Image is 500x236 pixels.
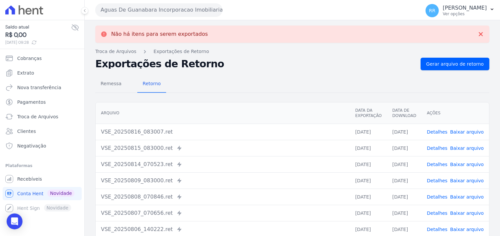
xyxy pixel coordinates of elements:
[426,61,484,67] span: Gerar arquivo de retorno
[450,162,484,167] a: Baixar arquivo
[350,102,387,124] th: Data da Exportação
[450,178,484,183] a: Baixar arquivo
[95,76,127,93] a: Remessa
[101,193,344,201] div: VSE_20250808_070846.ret
[427,129,447,135] a: Detalhes
[5,162,79,170] div: Plataformas
[7,213,23,229] div: Open Intercom Messenger
[427,162,447,167] a: Detalhes
[450,194,484,200] a: Baixar arquivo
[3,172,82,186] a: Recebíveis
[350,156,387,172] td: [DATE]
[95,48,136,55] a: Troca de Arquivos
[387,172,422,189] td: [DATE]
[154,48,209,55] a: Exportações de Retorno
[17,176,42,182] span: Recebíveis
[3,66,82,80] a: Extrato
[387,102,422,124] th: Data de Download
[5,52,79,215] nav: Sidebar
[5,39,71,45] span: [DATE] 09:28
[443,11,487,17] p: Ver opções
[101,225,344,233] div: VSE_20250806_140222.ret
[95,3,222,17] button: Aguas De Guanabara Incorporacao Imobiliaria SPE LTDA
[5,24,71,30] span: Saldo atual
[95,59,415,69] h2: Exportações de Retorno
[387,189,422,205] td: [DATE]
[17,190,43,197] span: Conta Hent
[350,172,387,189] td: [DATE]
[17,84,61,91] span: Nova transferência
[427,194,447,200] a: Detalhes
[137,76,166,93] a: Retorno
[17,128,36,135] span: Clientes
[350,140,387,156] td: [DATE]
[111,31,208,37] p: Não há itens para serem exportados
[3,187,82,200] a: Conta Hent Novidade
[3,125,82,138] a: Clientes
[422,102,489,124] th: Ações
[101,209,344,217] div: VSE_20250807_070656.ret
[387,156,422,172] td: [DATE]
[139,77,165,90] span: Retorno
[3,52,82,65] a: Cobranças
[97,77,125,90] span: Remessa
[3,95,82,109] a: Pagamentos
[17,55,42,62] span: Cobranças
[3,139,82,152] a: Negativação
[420,1,500,20] button: RR [PERSON_NAME] Ver opções
[429,8,435,13] span: RR
[350,205,387,221] td: [DATE]
[5,30,71,39] span: R$ 0,00
[17,99,46,105] span: Pagamentos
[421,58,489,70] a: Gerar arquivo de retorno
[450,227,484,232] a: Baixar arquivo
[427,210,447,216] a: Detalhes
[95,48,489,55] nav: Breadcrumb
[101,144,344,152] div: VSE_20250815_083000.ret
[101,160,344,168] div: VSE_20250814_070523.ret
[443,5,487,11] p: [PERSON_NAME]
[101,177,344,185] div: VSE_20250809_083000.ret
[17,143,46,149] span: Negativação
[427,227,447,232] a: Detalhes
[427,146,447,151] a: Detalhes
[387,205,422,221] td: [DATE]
[350,189,387,205] td: [DATE]
[450,146,484,151] a: Baixar arquivo
[427,178,447,183] a: Detalhes
[3,110,82,123] a: Troca de Arquivos
[17,113,58,120] span: Troca de Arquivos
[450,129,484,135] a: Baixar arquivo
[450,210,484,216] a: Baixar arquivo
[350,124,387,140] td: [DATE]
[96,102,350,124] th: Arquivo
[101,128,344,136] div: VSE_20250816_083007.ret
[387,124,422,140] td: [DATE]
[387,140,422,156] td: [DATE]
[17,70,34,76] span: Extrato
[47,190,74,197] span: Novidade
[3,81,82,94] a: Nova transferência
